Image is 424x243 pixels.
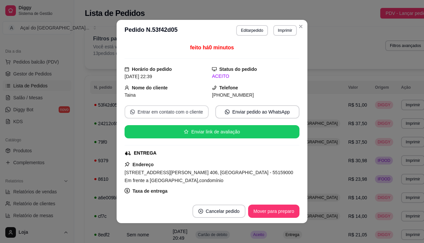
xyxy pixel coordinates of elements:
span: [DATE] 22:39 [125,74,152,79]
button: Editarpedido [236,25,268,36]
span: close-circle [198,209,203,214]
button: Imprimir [273,25,297,36]
strong: Horário do pedido [132,67,172,72]
span: phone [212,85,217,90]
span: Taina [125,92,135,98]
strong: Telefone [219,85,238,90]
button: close-circleCancelar pedido [192,205,245,218]
span: star [184,129,188,134]
span: [PHONE_NUMBER] [212,92,254,98]
div: ENTREGA [134,150,156,157]
span: dollar [125,188,130,193]
span: calendar [125,67,129,72]
span: whats-app [225,110,230,114]
span: R$ 0,00 [125,196,141,202]
span: user [125,85,129,90]
span: desktop [212,67,217,72]
span: feito há 0 minutos [190,45,234,50]
div: ACEITO [212,73,299,80]
button: whats-appEnviar pedido ao WhatsApp [215,105,299,119]
h3: Pedido N. 53f42d05 [125,25,178,36]
button: whats-appEntrar em contato com o cliente [125,105,209,119]
span: pushpin [125,162,130,167]
strong: Nome do cliente [132,85,168,90]
button: Mover para preparo [248,205,299,218]
button: starEnviar link de avaliação [125,125,299,138]
strong: Status do pedido [219,67,257,72]
span: whats-app [130,110,135,114]
span: [STREET_ADDRESS][PERSON_NAME] 406, [GEOGRAPHIC_DATA] - 55159000 Em frente a [GEOGRAPHIC_DATA],con... [125,170,293,183]
button: Close [295,21,306,32]
strong: Taxa de entrega [132,188,168,194]
strong: Endereço [132,162,154,167]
